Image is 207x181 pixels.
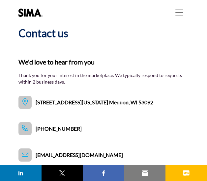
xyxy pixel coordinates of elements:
h2: Contact us [18,25,68,41]
span: [PHONE_NUMBER] [36,125,82,133]
img: facebook sharing button [100,169,107,177]
img: linkedin sharing button [17,169,25,177]
span: [EMAIL_ADDRESS][DOMAIN_NAME] [36,151,123,159]
p: Thank you for your interest in the marketplace. We typically respond to requests within 2 busines... [18,72,189,85]
img: Site Logo [18,9,46,17]
img: email sharing button [141,169,149,177]
img: twitter sharing button [58,169,66,177]
button: Toggle navigation [170,6,189,19]
b: We'd love to hear from you [18,57,95,67]
img: sms sharing button [182,169,190,177]
span: [STREET_ADDRESS][US_STATE] Mequon, WI 53092 [36,98,153,106]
